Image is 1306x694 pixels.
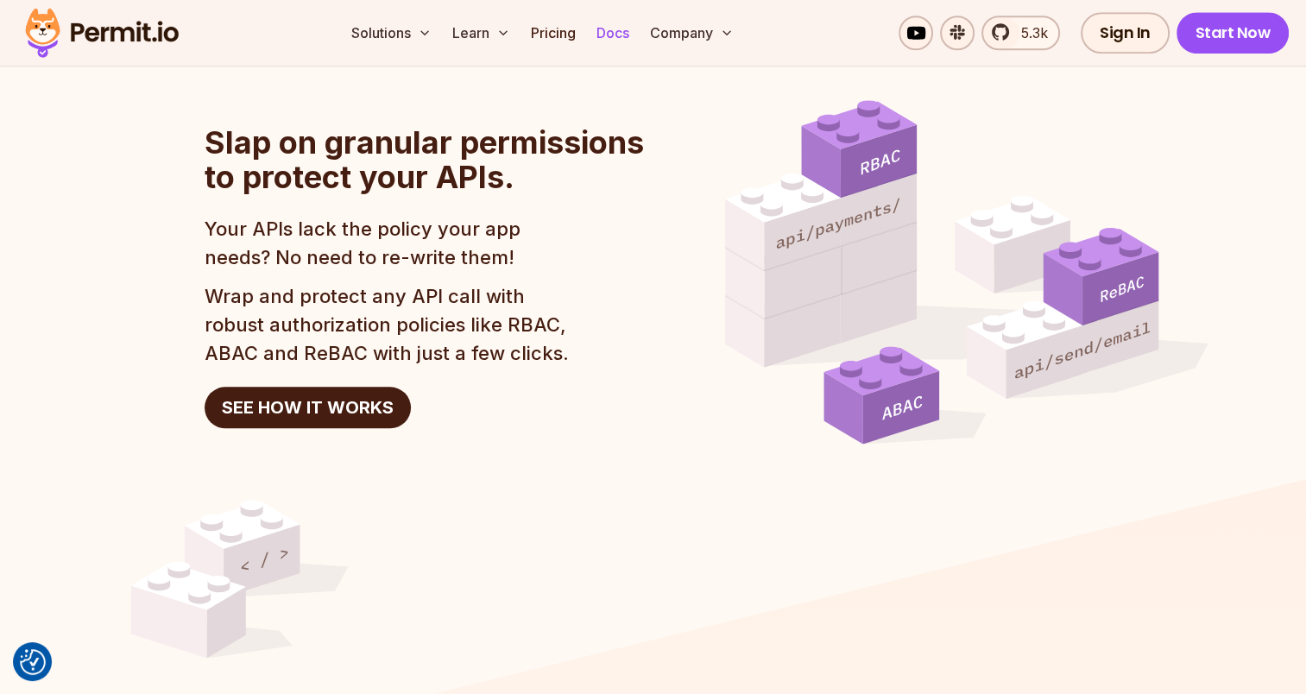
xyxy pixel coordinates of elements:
[20,649,46,675] img: Revisit consent button
[205,125,669,194] h2: Slap on granular permissions to protect your APIs.
[20,649,46,675] button: Consent Preferences
[590,16,636,50] a: Docs
[205,387,411,428] a: SEE HOW IT WORKS
[205,282,581,368] p: Wrap and protect any API call with robust authorization policies like RBAC, ABAC and ReBAC with j...
[1011,22,1048,43] span: 5.3k
[1177,12,1290,54] a: Start Now
[205,215,581,272] p: Your APIs lack the policy your app needs? No need to re-write them!
[1081,12,1170,54] a: Sign In
[445,16,517,50] button: Learn
[524,16,583,50] a: Pricing
[17,3,186,62] img: Permit logo
[981,16,1060,50] a: 5.3k
[643,16,741,50] button: Company
[344,16,438,50] button: Solutions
